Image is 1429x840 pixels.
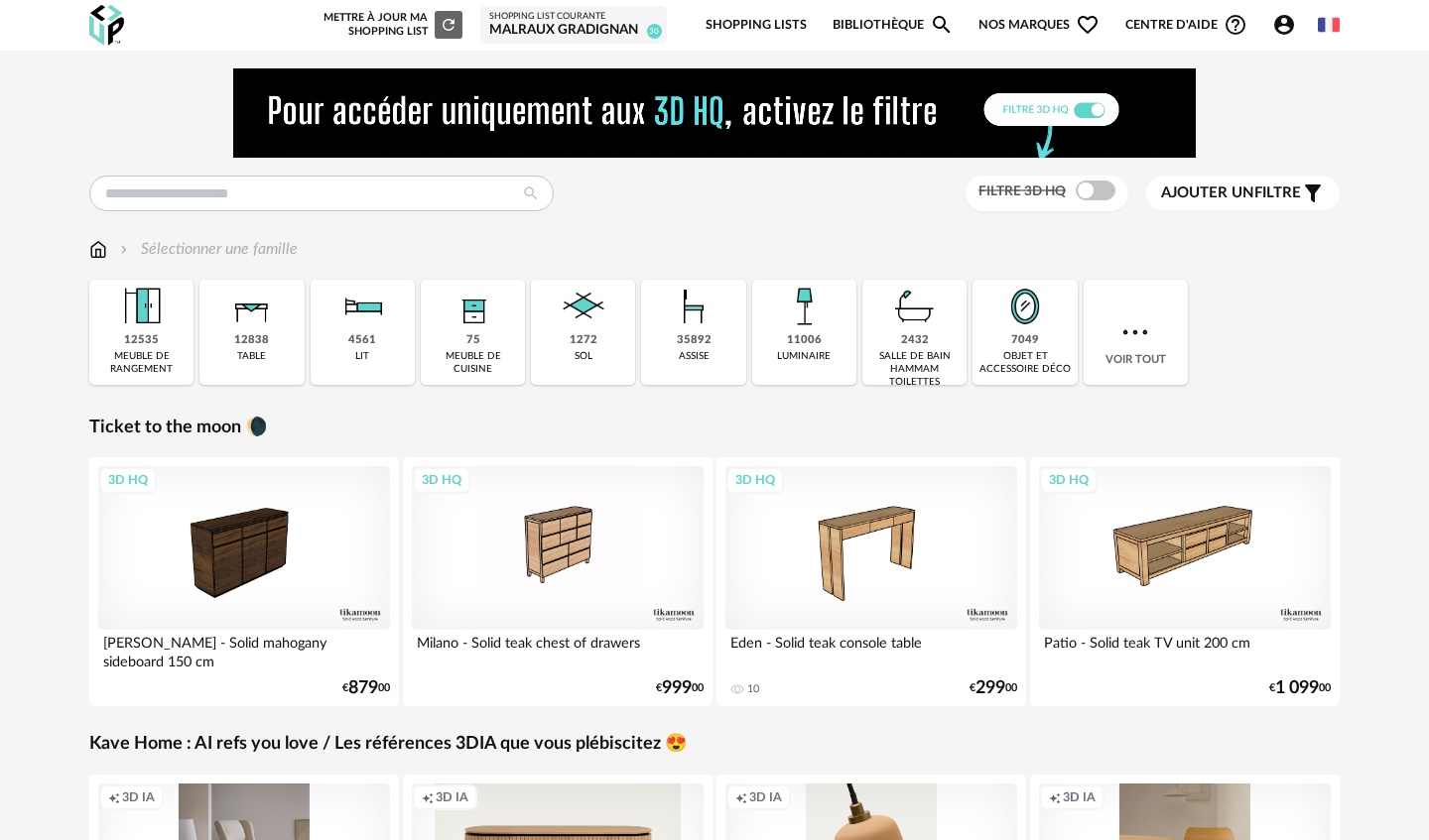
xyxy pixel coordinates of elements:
[749,789,782,805] span: 3D IA
[1125,13,1247,37] span: Centre d'aideHelp Circle Outline icon
[1063,789,1096,805] span: 3D IA
[777,350,831,363] div: luminaire
[647,24,662,39] span: 30
[725,630,1017,669] div: Eden - Solid teak console table
[95,350,188,376] div: meuble de rangement
[355,350,369,363] div: lit
[1146,177,1340,210] button: Ajouter unfiltre Filter icon
[89,457,399,706] a: 3D HQ [PERSON_NAME] - Solid mahogany sideboard 150 cm €87900
[89,417,267,439] a: Ticket to the moon 🌘
[413,467,470,493] div: 3D HQ
[1275,681,1319,695] span: 1 099
[868,350,961,389] div: salle de bain hammam toilettes
[1318,14,1340,36] img: fr
[1272,13,1296,37] span: Account Circle icon
[225,280,279,333] img: Table.png
[1049,789,1061,805] span: Creation icon
[115,280,169,333] img: Meuble%20de%20rangement.png
[557,280,610,333] img: Sol.png
[735,789,747,805] span: Creation icon
[747,682,759,696] div: 10
[233,68,1196,158] img: NEW%20NEW%20HQ%20NEW_V1.gif
[489,22,658,40] div: Malraux Gradignan
[237,350,266,363] div: table
[679,350,710,363] div: assise
[970,681,1017,695] div: € 00
[1161,183,1301,203] span: filtre
[320,11,462,39] div: Mettre à jour ma Shopping List
[1084,280,1188,385] div: Voir tout
[427,350,519,376] div: meuble de cuisine
[1076,13,1100,37] span: Heart Outline icon
[99,467,157,493] div: 3D HQ
[777,280,831,333] img: Luminaire.png
[667,280,720,333] img: Assise.png
[1039,630,1331,669] div: Patio - Solid teak TV unit 200 cm
[726,467,784,493] div: 3D HQ
[122,789,155,805] span: 3D IA
[1030,457,1340,706] a: 3D HQ Patio - Solid teak TV unit 200 cm €1 09900
[108,789,120,805] span: Creation icon
[89,238,107,261] img: svg+xml;base64,PHN2ZyB3aWR0aD0iMTYiIGhlaWdodD0iMTciIHZpZXdCb3g9IjAgMCAxNiAxNyIgZmlsbD0ibm9uZSIgeG...
[978,350,1071,376] div: objet et accessoire déco
[124,333,159,348] div: 12535
[116,238,132,261] img: svg+xml;base64,PHN2ZyB3aWR0aD0iMTYiIGhlaWdodD0iMTYiIHZpZXdCb3g9IjAgMCAxNiAxNiIgZmlsbD0ibm9uZSIgeG...
[348,333,376,348] div: 4561
[234,333,269,348] div: 12838
[89,733,687,756] a: Kave Home : AI refs you love / Les références 3DIA que vous plébiscitez 😍
[98,630,390,669] div: [PERSON_NAME] - Solid mahogany sideboard 150 cm
[662,681,692,695] span: 999
[412,630,704,669] div: Milano - Solid teak chest of drawers
[888,280,942,333] img: Salle%20de%20bain.png
[901,333,929,348] div: 2432
[1161,185,1254,200] span: Ajouter un
[489,11,658,40] a: Shopping List courante Malraux Gradignan 30
[787,333,822,348] div: 11006
[89,5,124,46] img: OXP
[447,280,500,333] img: Rangement.png
[575,350,592,363] div: sol
[440,19,457,30] span: Refresh icon
[489,11,658,23] div: Shopping List courante
[422,789,434,805] span: Creation icon
[342,681,390,695] div: € 00
[436,789,468,805] span: 3D IA
[348,681,378,695] span: 879
[833,2,954,49] a: BibliothèqueMagnify icon
[1224,13,1247,37] span: Help Circle Outline icon
[706,2,807,49] a: Shopping Lists
[335,280,389,333] img: Literie.png
[656,681,704,695] div: € 00
[716,457,1026,706] a: 3D HQ Eden - Solid teak console table 10 €29900
[116,238,298,261] div: Sélectionner une famille
[1040,467,1098,493] div: 3D HQ
[1272,13,1305,37] span: Account Circle icon
[930,13,954,37] span: Magnify icon
[1011,333,1039,348] div: 7049
[998,280,1052,333] img: Miroir.png
[975,681,1005,695] span: 299
[1117,314,1153,350] img: more.7b13dc1.svg
[677,333,712,348] div: 35892
[978,184,1066,198] span: Filtre 3D HQ
[1301,181,1325,205] span: Filter icon
[978,2,1100,49] span: Nos marques
[570,333,597,348] div: 1272
[403,457,713,706] a: 3D HQ Milano - Solid teak chest of drawers €99900
[466,333,480,348] div: 75
[1269,681,1331,695] div: € 00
